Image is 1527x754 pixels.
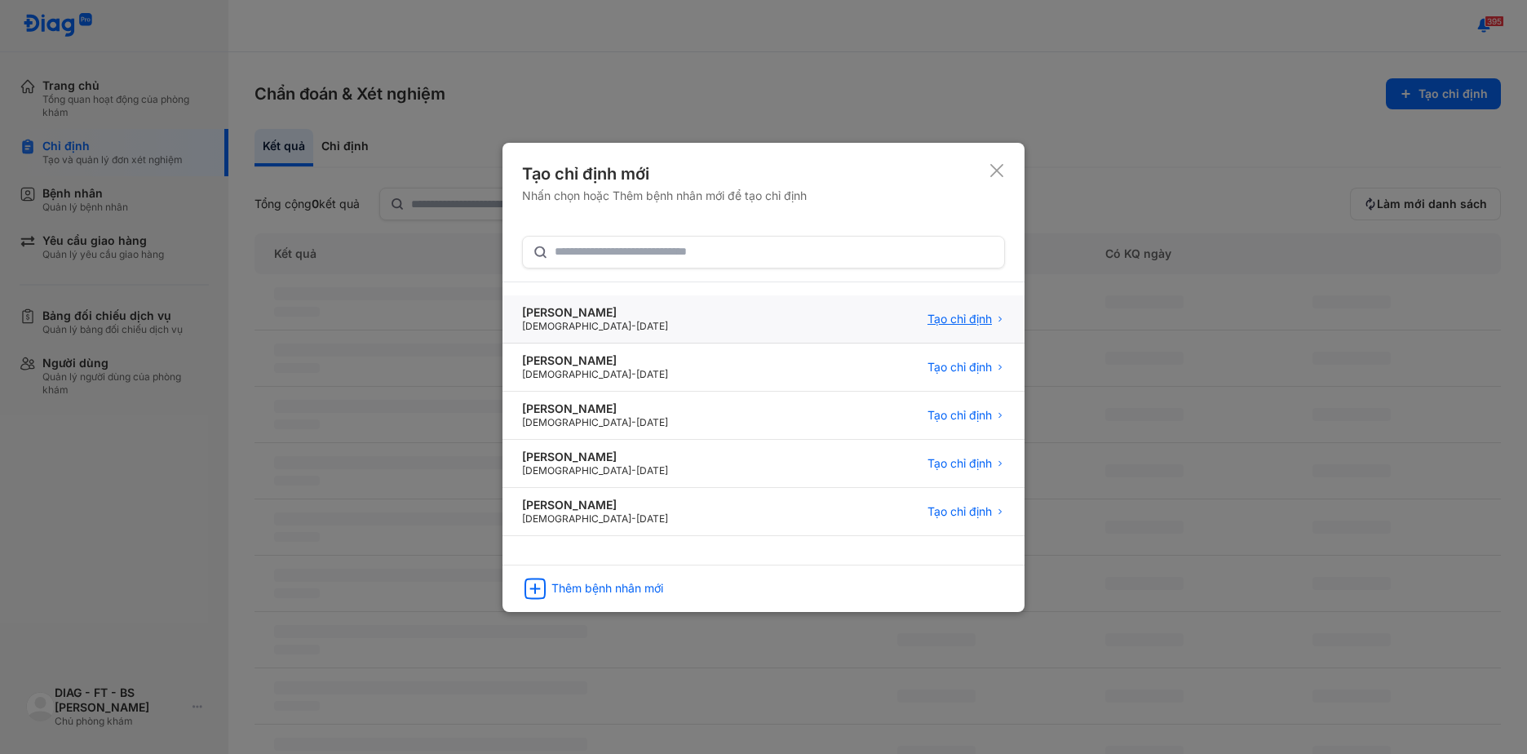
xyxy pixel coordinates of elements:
span: [DATE] [636,320,668,332]
span: - [631,416,636,428]
div: [PERSON_NAME] [522,401,668,416]
span: [DATE] [636,512,668,525]
div: [PERSON_NAME] [522,498,668,512]
span: [DEMOGRAPHIC_DATA] [522,512,631,525]
span: [DEMOGRAPHIC_DATA] [522,464,631,477]
span: Tạo chỉ định [927,504,992,519]
div: [PERSON_NAME] [522,450,668,464]
div: [PERSON_NAME] [522,305,668,320]
span: Tạo chỉ định [927,408,992,423]
span: - [631,320,636,332]
div: Nhấn chọn hoặc Thêm bệnh nhân mới để tạo chỉ định [522,188,807,203]
div: [PERSON_NAME] [522,353,668,368]
span: - [631,464,636,477]
span: - [631,368,636,380]
span: Tạo chỉ định [927,456,992,471]
span: Tạo chỉ định [927,360,992,375]
span: [DATE] [636,416,668,428]
span: [DATE] [636,368,668,380]
span: [DEMOGRAPHIC_DATA] [522,320,631,332]
span: [DATE] [636,464,668,477]
div: Thêm bệnh nhân mới [551,581,663,596]
span: [DEMOGRAPHIC_DATA] [522,416,631,428]
div: Tạo chỉ định mới [522,162,807,185]
span: [DEMOGRAPHIC_DATA] [522,368,631,380]
span: - [631,512,636,525]
span: Tạo chỉ định [927,312,992,326]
